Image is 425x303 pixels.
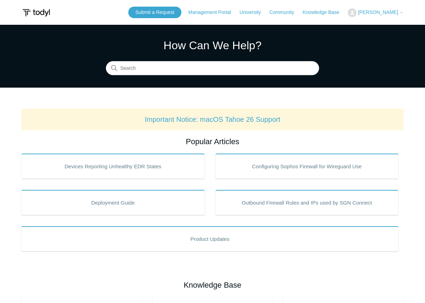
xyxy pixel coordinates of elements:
h2: Popular Articles [21,136,404,147]
a: Product Updates [21,226,398,251]
h1: How Can We Help? [106,37,319,54]
a: Important Notice: macOS Tahoe 26 Support [145,116,280,123]
span: [PERSON_NAME] [358,9,398,15]
img: Todyl Support Center Help Center home page [21,6,51,19]
h2: Knowledge Base [21,279,404,291]
a: Outbound Firewall Rules and IPs used by SGN Connect [215,190,399,215]
a: Knowledge Base [303,9,346,16]
button: [PERSON_NAME] [348,8,404,17]
a: Configuring Sophos Firewall for Wireguard Use [215,154,399,179]
input: Search [106,61,319,75]
a: University [239,9,268,16]
a: Devices Reporting Unhealthy EDR States [21,154,205,179]
a: Submit a Request [128,7,181,18]
a: Management Portal [188,9,238,16]
a: Deployment Guide [21,190,205,215]
a: Community [269,9,301,16]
